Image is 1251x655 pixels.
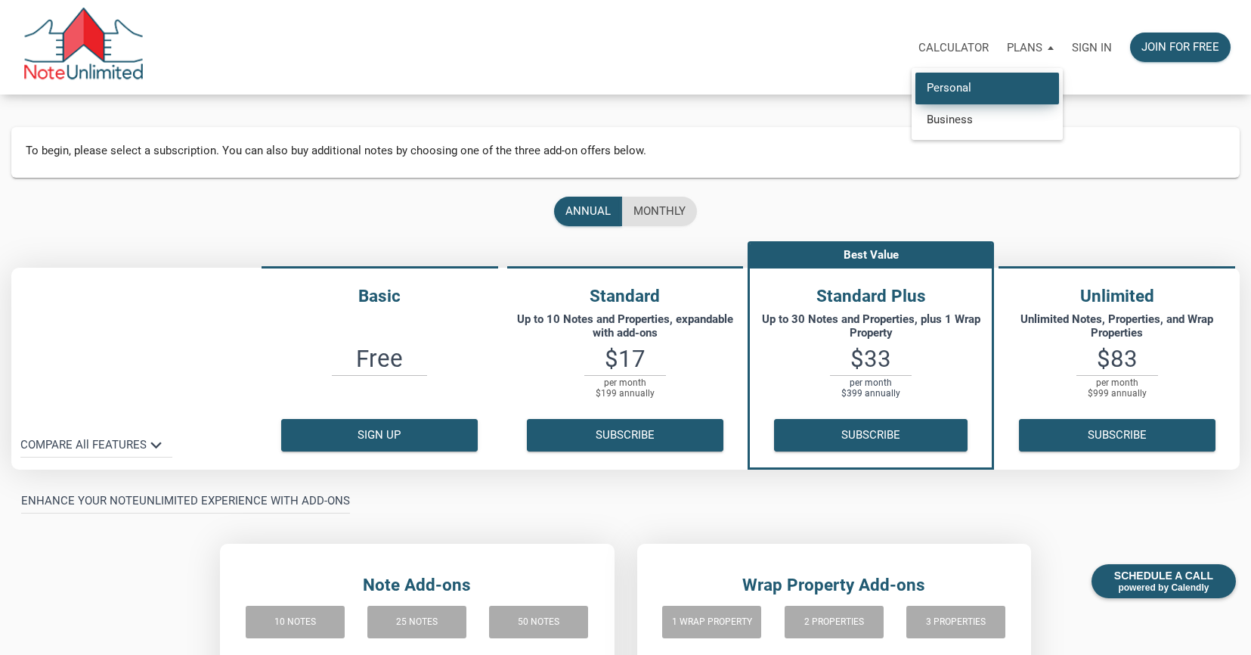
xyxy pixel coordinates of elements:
[21,492,350,510] p: ENHANCE YOUR NOTEUNLIMITED EXPERIENCE WITH ADD-ONS
[750,284,992,309] h4: Standard Plus
[503,347,748,371] h3: $17
[1002,312,1232,340] p: Unlimited Notes, Properties, and Wrap Properties
[1019,419,1215,452] button: Subscribe
[20,436,147,454] p: COMPARE All FEATURES
[633,203,686,220] div: monthly
[554,197,622,226] button: annual
[584,375,666,399] p: per month $199 annually
[909,23,998,71] a: Calculator
[998,23,1063,71] a: Plans PersonalBusiness
[998,25,1063,70] button: Plans
[257,347,503,371] h3: Free
[994,347,1240,371] h3: $83
[23,8,144,87] img: NoteUnlimited
[527,419,723,452] button: Subscribe
[1130,33,1231,62] button: Join for free
[1121,23,1240,71] a: Join for free
[26,141,1226,160] p: To begin, please select a subscription. You can also buy additional notes by choosing one of the ...
[750,347,992,371] h3: $33
[830,375,912,399] p: per month $399 annually
[757,312,984,340] p: Up to 30 Notes and Properties, plus 1 Wrap Property
[281,419,478,452] button: Sign up
[774,419,968,452] button: Subscribe
[257,284,503,309] h4: Basic
[1063,23,1121,71] a: Sign in
[918,41,989,54] p: Calculator
[565,203,611,220] div: annual
[1072,41,1112,54] p: Sign in
[1092,564,1236,598] div: SCHEDULE A CALL
[915,73,1059,104] a: Personal
[510,312,741,340] p: Up to 10 Notes and Properties, expandable with add-ons
[234,573,600,598] h4: Note Add-ons
[1141,39,1219,56] div: Join for free
[1076,375,1158,399] p: per month $999 annually
[994,284,1240,309] h4: Unlimited
[503,284,748,309] h4: Standard
[622,197,697,226] button: monthly
[651,573,1017,598] h4: Wrap Property Add-ons
[915,104,1059,135] a: Business
[1007,41,1042,54] p: Plans
[750,244,992,266] p: Best Value
[1114,582,1213,593] span: powered by Calendly
[145,435,167,457] i: keyboard_arrow_down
